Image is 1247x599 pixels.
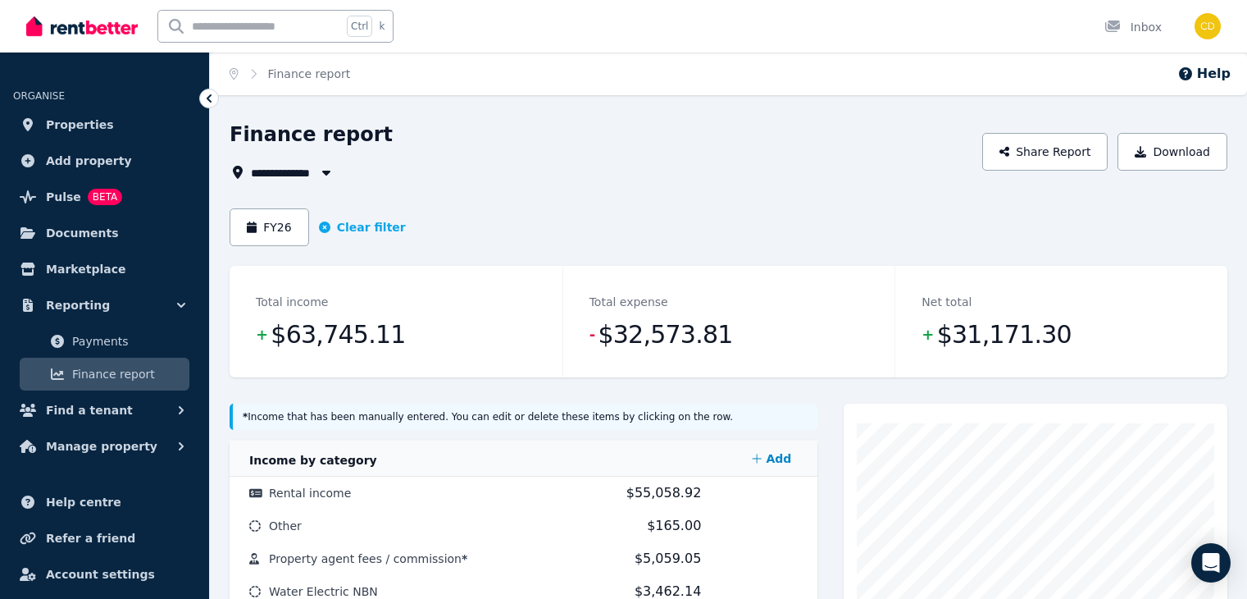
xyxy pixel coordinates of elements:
[1117,133,1227,171] button: Download
[1191,543,1231,583] div: Open Intercom Messenger
[13,181,196,213] a: PulseBETA
[230,208,309,246] button: FY26
[745,442,798,475] a: Add
[13,90,65,102] span: ORGANISE
[13,558,196,591] a: Account settings
[46,437,157,456] span: Manage property
[589,323,595,346] span: -
[72,332,183,351] span: Payments
[1195,13,1221,39] img: Rentals Team
[269,487,351,500] span: Rental income
[13,253,196,286] a: Marketplace
[269,585,378,598] span: Water Electric NBN
[46,223,119,243] span: Documents
[13,486,196,519] a: Help centre
[46,259,125,279] span: Marketplace
[13,217,196,249] a: Documents
[46,115,114,135] span: Properties
[26,14,138,39] img: RentBetter
[46,187,81,207] span: Pulse
[46,400,133,420] span: Find a tenant
[319,219,406,235] button: Clear filter
[982,133,1108,171] button: Share Report
[46,528,135,548] span: Refer a friend
[13,108,196,141] a: Properties
[626,485,702,501] span: $55,058.92
[20,358,189,391] a: Finance report
[256,292,328,312] dt: Total income
[13,394,196,427] button: Find a tenant
[72,364,183,384] span: Finance report
[20,325,189,358] a: Payments
[635,583,701,599] span: $3,462.14
[13,144,196,177] a: Add property
[13,289,196,322] button: Reporting
[269,552,467,565] span: Property agent fees / commission
[1177,64,1231,84] button: Help
[269,519,302,533] span: Other
[46,492,121,512] span: Help centre
[1104,19,1162,35] div: Inbox
[13,522,196,555] a: Refer a friend
[210,53,370,95] nav: Breadcrumb
[46,151,132,171] span: Add property
[635,551,701,566] span: $5,059.05
[88,189,122,205] span: BETA
[243,411,733,423] small: Income that has been manually entered. You can edit or delete these items by clicking on the row.
[271,318,405,351] span: $63,745.11
[598,318,732,351] span: $32,573.81
[589,292,668,312] dt: Total expense
[46,295,110,315] span: Reporting
[937,318,1072,351] span: $31,171.30
[46,565,155,584] span: Account settings
[256,323,267,346] span: +
[647,518,701,533] span: $165.00
[13,430,196,463] button: Manage property
[379,20,385,33] span: k
[347,16,372,37] span: Ctrl
[230,121,393,148] h1: Finance report
[922,323,933,346] span: +
[249,454,377,467] span: Income by category
[268,67,351,80] a: Finance report
[922,292,972,312] dt: Net total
